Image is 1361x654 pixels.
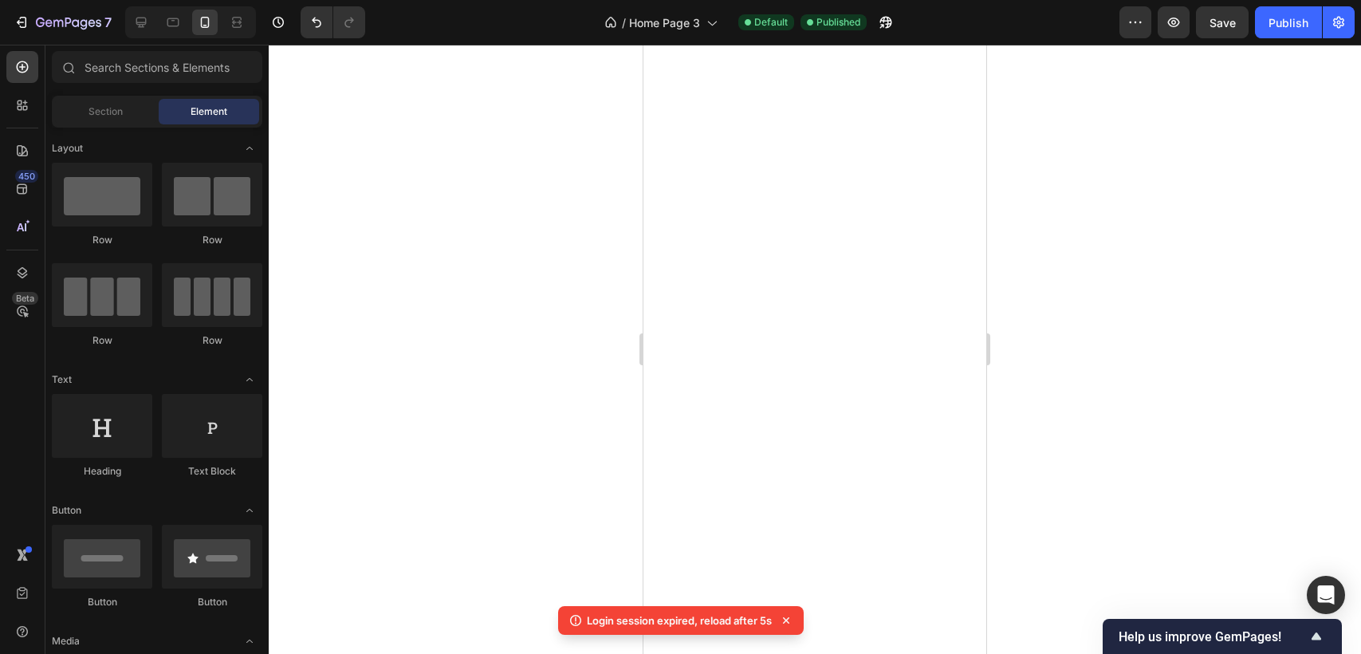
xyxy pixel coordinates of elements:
[52,233,152,247] div: Row
[162,233,262,247] div: Row
[1269,14,1308,31] div: Publish
[162,595,262,609] div: Button
[237,498,262,523] span: Toggle open
[12,292,38,305] div: Beta
[1255,6,1322,38] button: Publish
[816,15,860,30] span: Published
[754,15,788,30] span: Default
[52,372,72,387] span: Text
[643,45,986,654] iframe: Design area
[52,333,152,348] div: Row
[89,104,123,119] span: Section
[52,634,80,648] span: Media
[52,141,83,156] span: Layout
[587,613,772,628] p: Login session expired, reload after 5s
[301,6,365,38] div: Undo/Redo
[52,595,152,609] div: Button
[52,464,152,479] div: Heading
[629,14,700,31] span: Home Page 3
[162,333,262,348] div: Row
[237,628,262,654] span: Toggle open
[237,367,262,392] span: Toggle open
[6,6,119,38] button: 7
[104,13,112,32] p: 7
[15,170,38,183] div: 450
[162,464,262,479] div: Text Block
[237,136,262,161] span: Toggle open
[1196,6,1249,38] button: Save
[52,51,262,83] input: Search Sections & Elements
[1119,627,1326,646] button: Show survey - Help us improve GemPages!
[1119,629,1307,644] span: Help us improve GemPages!
[1210,16,1236,30] span: Save
[1307,576,1345,614] div: Open Intercom Messenger
[622,14,626,31] span: /
[52,503,81,518] span: Button
[191,104,227,119] span: Element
